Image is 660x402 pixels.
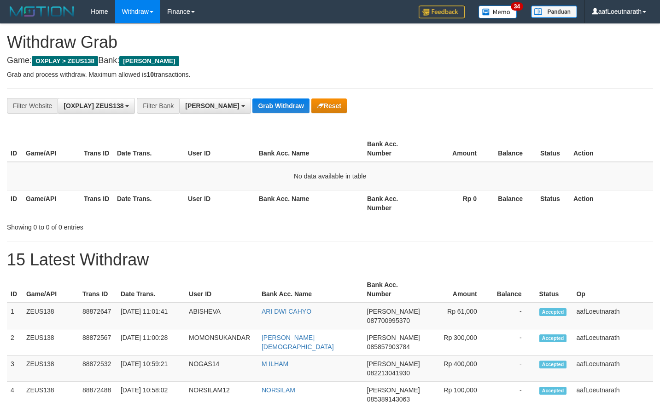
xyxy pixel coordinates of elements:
[424,329,491,356] td: Rp 300,000
[79,329,117,356] td: 88872567
[419,6,465,18] img: Feedback.jpg
[491,190,537,216] th: Balance
[511,2,523,11] span: 34
[367,343,410,350] span: Copy 085857903784 to clipboard
[572,356,653,382] td: aafLoeutnarath
[258,276,363,303] th: Bank Acc. Name
[185,102,239,109] span: [PERSON_NAME]
[185,356,258,382] td: NOGAS14
[262,334,334,350] a: [PERSON_NAME][DEMOGRAPHIC_DATA]
[32,56,98,66] span: OXPLAY > ZEUS138
[117,303,185,329] td: [DATE] 11:01:41
[491,356,536,382] td: -
[7,329,23,356] td: 2
[255,190,363,216] th: Bank Acc. Name
[117,329,185,356] td: [DATE] 11:00:28
[311,98,347,113] button: Reset
[367,334,420,341] span: [PERSON_NAME]
[421,136,491,162] th: Amount
[185,329,258,356] td: MOMONSUKANDAR
[570,190,653,216] th: Action
[117,276,185,303] th: Date Trans.
[491,329,536,356] td: -
[184,190,255,216] th: User ID
[7,136,22,162] th: ID
[7,33,653,52] h1: Withdraw Grab
[23,303,79,329] td: ZEUS138
[23,356,79,382] td: ZEUS138
[7,98,58,114] div: Filter Website
[367,317,410,324] span: Copy 087700995370 to clipboard
[479,6,517,18] img: Button%20Memo.svg
[262,360,288,368] a: M ILHAM
[113,190,184,216] th: Date Trans.
[252,98,309,113] button: Grab Withdraw
[7,56,653,65] h4: Game: Bank:
[367,369,410,377] span: Copy 082213041930 to clipboard
[572,329,653,356] td: aafLoeutnarath
[363,190,421,216] th: Bank Acc. Number
[113,136,184,162] th: Date Trans.
[572,303,653,329] td: aafLoeutnarath
[367,386,420,394] span: [PERSON_NAME]
[184,136,255,162] th: User ID
[7,5,77,18] img: MOTION_logo.png
[23,329,79,356] td: ZEUS138
[363,136,421,162] th: Bank Acc. Number
[58,98,135,114] button: [OXPLAY] ZEUS138
[79,303,117,329] td: 88872647
[531,6,577,18] img: panduan.png
[491,276,536,303] th: Balance
[491,136,537,162] th: Balance
[119,56,179,66] span: [PERSON_NAME]
[146,71,154,78] strong: 10
[7,251,653,269] h1: 15 Latest Withdraw
[185,276,258,303] th: User ID
[7,70,653,79] p: Grab and process withdraw. Maximum allowed is transactions.
[7,303,23,329] td: 1
[363,276,424,303] th: Bank Acc. Number
[80,190,113,216] th: Trans ID
[79,276,117,303] th: Trans ID
[536,276,573,303] th: Status
[537,136,570,162] th: Status
[7,276,23,303] th: ID
[367,308,420,315] span: [PERSON_NAME]
[424,303,491,329] td: Rp 61,000
[137,98,179,114] div: Filter Bank
[424,276,491,303] th: Amount
[7,356,23,382] td: 3
[22,190,80,216] th: Game/API
[539,361,567,368] span: Accepted
[491,303,536,329] td: -
[572,276,653,303] th: Op
[117,356,185,382] td: [DATE] 10:59:21
[539,334,567,342] span: Accepted
[262,308,311,315] a: ARI DWI CAHYO
[7,162,653,190] td: No data available in table
[7,190,22,216] th: ID
[64,102,123,109] span: [OXPLAY] ZEUS138
[185,303,258,329] td: ABISHEVA
[23,276,79,303] th: Game/API
[262,386,295,394] a: NORSILAM
[22,136,80,162] th: Game/API
[255,136,363,162] th: Bank Acc. Name
[424,356,491,382] td: Rp 400,000
[7,219,268,232] div: Showing 0 to 0 of 0 entries
[537,190,570,216] th: Status
[570,136,653,162] th: Action
[539,308,567,316] span: Accepted
[79,356,117,382] td: 88872532
[421,190,491,216] th: Rp 0
[80,136,113,162] th: Trans ID
[539,387,567,395] span: Accepted
[367,360,420,368] span: [PERSON_NAME]
[179,98,251,114] button: [PERSON_NAME]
